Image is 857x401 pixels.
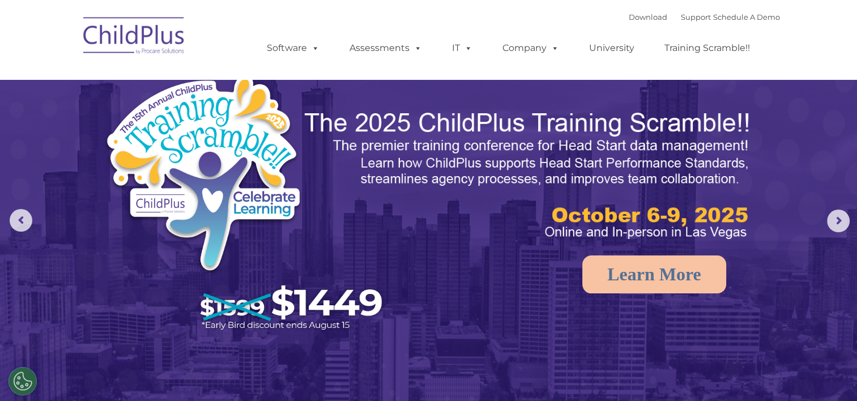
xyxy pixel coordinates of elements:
button: Cookies Settings [8,367,37,395]
a: Assessments [338,37,433,59]
a: Training Scramble!! [653,37,761,59]
span: Last name [157,75,192,83]
font: | [629,12,780,22]
span: Phone number [157,121,206,130]
a: Support [681,12,711,22]
a: Learn More [582,255,726,293]
a: Company [491,37,570,59]
a: IT [441,37,484,59]
a: University [578,37,646,59]
a: Software [255,37,331,59]
a: Schedule A Demo [713,12,780,22]
img: ChildPlus by Procare Solutions [78,9,191,66]
a: Download [629,12,667,22]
